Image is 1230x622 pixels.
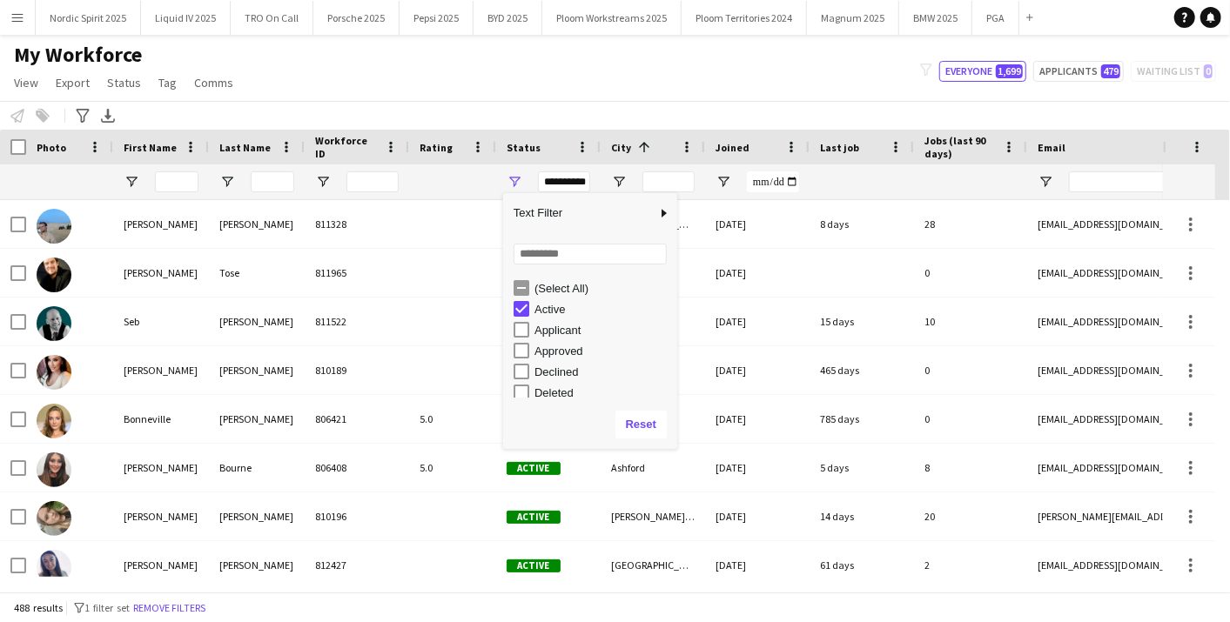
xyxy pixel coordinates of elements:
[601,541,705,589] div: [GEOGRAPHIC_DATA]
[810,492,914,540] div: 14 days
[820,141,859,154] span: Last job
[130,599,209,618] button: Remove filters
[534,365,672,378] div: Declined
[209,249,305,297] div: Tose
[542,1,682,35] button: Ploom Workstreams 2025
[534,303,672,316] div: Active
[151,71,184,94] a: Tag
[1038,174,1053,190] button: Open Filter Menu
[141,1,231,35] button: Liquid IV 2025
[507,462,561,475] span: Active
[1101,64,1120,78] span: 479
[37,306,71,341] img: Seb Busz
[37,501,71,536] img: Laura Smallwood
[305,541,409,589] div: 812427
[158,75,177,90] span: Tag
[914,298,1027,345] div: 10
[113,444,209,492] div: [PERSON_NAME]
[209,200,305,248] div: [PERSON_NAME]
[810,444,914,492] div: 5 days
[113,492,209,540] div: [PERSON_NAME]
[810,298,914,345] div: 15 days
[37,355,71,390] img: Lynsey Phillips
[400,1,474,35] button: Pepsi 2025
[507,174,522,190] button: Open Filter Menu
[100,71,148,94] a: Status
[107,75,141,90] span: Status
[37,550,71,585] img: Samantha Newell
[705,444,810,492] div: [DATE]
[36,1,141,35] button: Nordic Spirit 2025
[37,404,71,438] img: Bonneville Neal
[113,346,209,394] div: [PERSON_NAME]
[503,198,656,228] span: Text Filter
[1033,61,1124,82] button: Applicants479
[56,75,90,90] span: Export
[49,71,97,94] a: Export
[503,193,677,449] div: Column Filter
[305,346,409,394] div: 810189
[601,444,705,492] div: Ashford
[72,105,93,126] app-action-btn: Advanced filters
[37,141,66,154] span: Photo
[113,249,209,297] div: [PERSON_NAME]
[615,411,667,438] button: Reset
[924,134,996,160] span: Jobs (last 90 days)
[972,1,1019,35] button: PGA
[914,492,1027,540] div: 20
[305,249,409,297] div: 811965
[305,200,409,248] div: 811328
[899,1,972,35] button: BMW 2025
[705,492,810,540] div: [DATE]
[474,1,542,35] button: BYD 2025
[914,444,1027,492] div: 8
[305,444,409,492] div: 806408
[705,249,810,297] div: [DATE]
[14,42,142,68] span: My Workforce
[534,344,672,358] div: Approved
[305,492,409,540] div: 810196
[219,174,235,190] button: Open Filter Menu
[705,395,810,443] div: [DATE]
[113,298,209,345] div: Seb
[124,174,139,190] button: Open Filter Menu
[209,492,305,540] div: [PERSON_NAME]
[209,541,305,589] div: [PERSON_NAME]
[124,141,177,154] span: First Name
[716,174,731,190] button: Open Filter Menu
[810,541,914,589] div: 61 days
[534,324,672,337] div: Applicant
[611,141,631,154] span: City
[346,171,399,192] input: Workforce ID Filter Input
[534,282,672,295] div: (Select All)
[642,171,695,192] input: City Filter Input
[194,75,233,90] span: Comms
[914,249,1027,297] div: 0
[409,395,496,443] div: 5.0
[914,200,1027,248] div: 28
[155,171,198,192] input: First Name Filter Input
[810,395,914,443] div: 785 days
[514,244,667,264] input: Search filter values
[113,395,209,443] div: Bonneville
[914,541,1027,589] div: 2
[705,298,810,345] div: [DATE]
[209,346,305,394] div: [PERSON_NAME]
[305,395,409,443] div: 806421
[313,1,400,35] button: Porsche 2025
[251,171,294,192] input: Last Name Filter Input
[914,346,1027,394] div: 0
[810,346,914,394] div: 465 days
[231,1,313,35] button: TRO On Call
[97,105,118,126] app-action-btn: Export XLSX
[1038,141,1065,154] span: Email
[996,64,1023,78] span: 1,699
[601,492,705,540] div: [PERSON_NAME]-under-Lyne
[705,541,810,589] div: [DATE]
[37,452,71,487] img: Georgina Bourne
[914,395,1027,443] div: 0
[534,386,672,399] div: Deleted
[810,200,914,248] div: 8 days
[705,200,810,248] div: [DATE]
[14,75,38,90] span: View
